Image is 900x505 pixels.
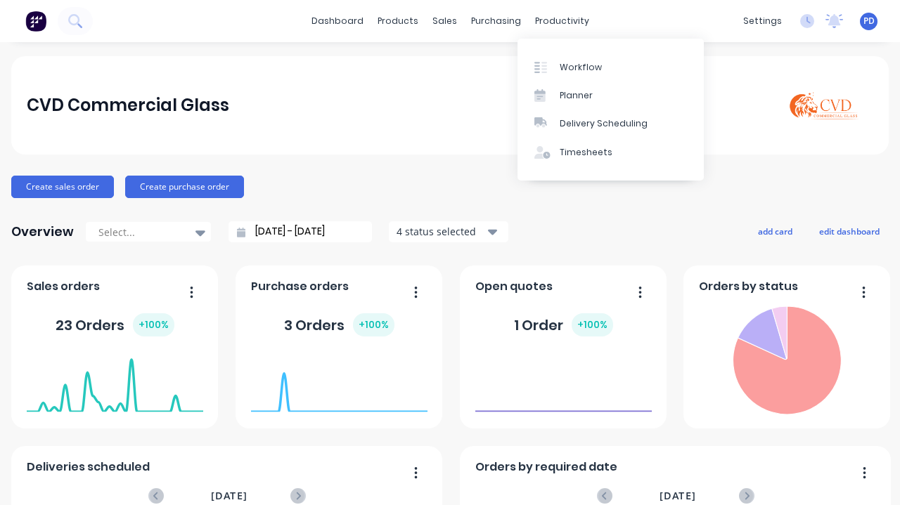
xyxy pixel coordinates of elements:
div: products [371,11,425,32]
button: 4 status selected [389,221,508,242]
div: Overview [11,218,74,246]
div: CVD Commercial Glass [27,91,229,119]
a: Planner [517,81,704,110]
a: Workflow [517,53,704,81]
div: sales [425,11,464,32]
div: Workflow [560,61,602,74]
span: Purchase orders [251,278,349,295]
button: Create purchase order [125,176,244,198]
span: [DATE] [211,488,247,504]
span: [DATE] [660,488,696,504]
span: Sales orders [27,278,100,295]
div: + 100 % [572,313,613,336]
div: settings [736,11,789,32]
div: 1 Order [514,313,613,336]
div: 23 Orders [56,313,174,336]
img: Factory [25,11,46,32]
div: 4 status selected [397,224,485,239]
span: Open quotes [475,278,553,295]
div: 3 Orders [284,313,394,336]
a: Timesheets [517,138,704,166]
button: add card [749,222,802,240]
span: Orders by status [699,278,798,295]
div: + 100 % [133,313,174,336]
div: productivity [528,11,596,32]
img: CVD Commercial Glass [775,69,873,143]
button: Create sales order [11,176,114,198]
div: Timesheets [560,146,612,159]
div: Planner [560,89,593,102]
span: Deliveries scheduled [27,459,150,476]
button: edit dashboard [810,222,889,240]
div: Delivery Scheduling [560,117,648,130]
span: PD [863,15,875,27]
div: purchasing [464,11,528,32]
a: dashboard [304,11,371,32]
a: Delivery Scheduling [517,110,704,138]
div: + 100 % [353,313,394,336]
